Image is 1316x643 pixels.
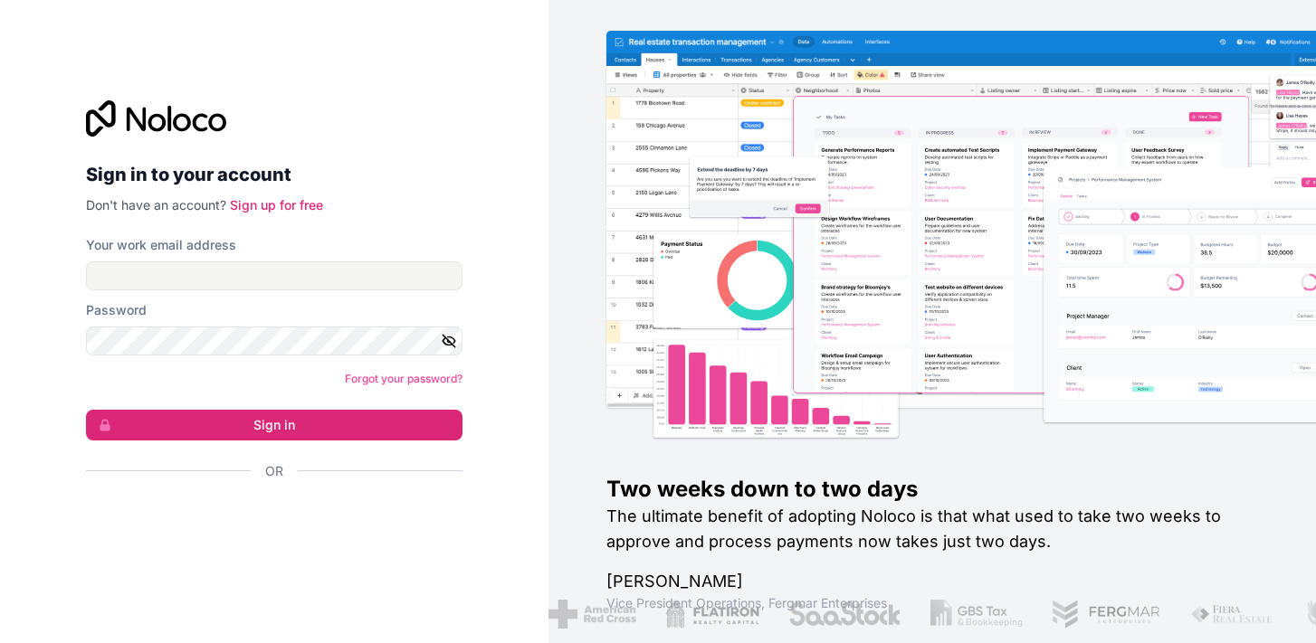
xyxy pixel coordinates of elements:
span: Don't have an account? [86,197,226,213]
input: Email address [86,261,463,290]
h1: Two weeks down to two days [606,475,1258,504]
img: /assets/american-red-cross-BAupjrZR.png [534,600,622,629]
img: /assets/saastock-C6Zbiodz.png [774,600,888,629]
img: /assets/fiera-fwj2N5v4.png [1177,600,1262,629]
a: Sign up for free [230,197,323,213]
img: /assets/gbstax-C-GtDUiK.png [916,600,1008,629]
h1: Vice President Operations , Fergmar Enterprises [606,594,1258,612]
iframe: Sign in with Google Button [77,500,457,540]
label: Your work email address [86,236,236,254]
h1: [PERSON_NAME] [606,569,1258,594]
button: Sign in [86,410,463,440]
h2: The ultimate benefit of adopting Noloco is that what used to take two weeks to approve and proces... [606,504,1258,554]
h2: Sign in to your account [86,158,463,191]
input: Password [86,326,463,355]
label: Password [86,301,147,319]
img: /assets/fergmar-CudnrXN5.png [1037,600,1148,629]
img: /assets/flatiron-C8eUkumj.png [651,600,745,629]
a: Forgot your password? [345,372,463,385]
span: Or [265,462,283,480]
